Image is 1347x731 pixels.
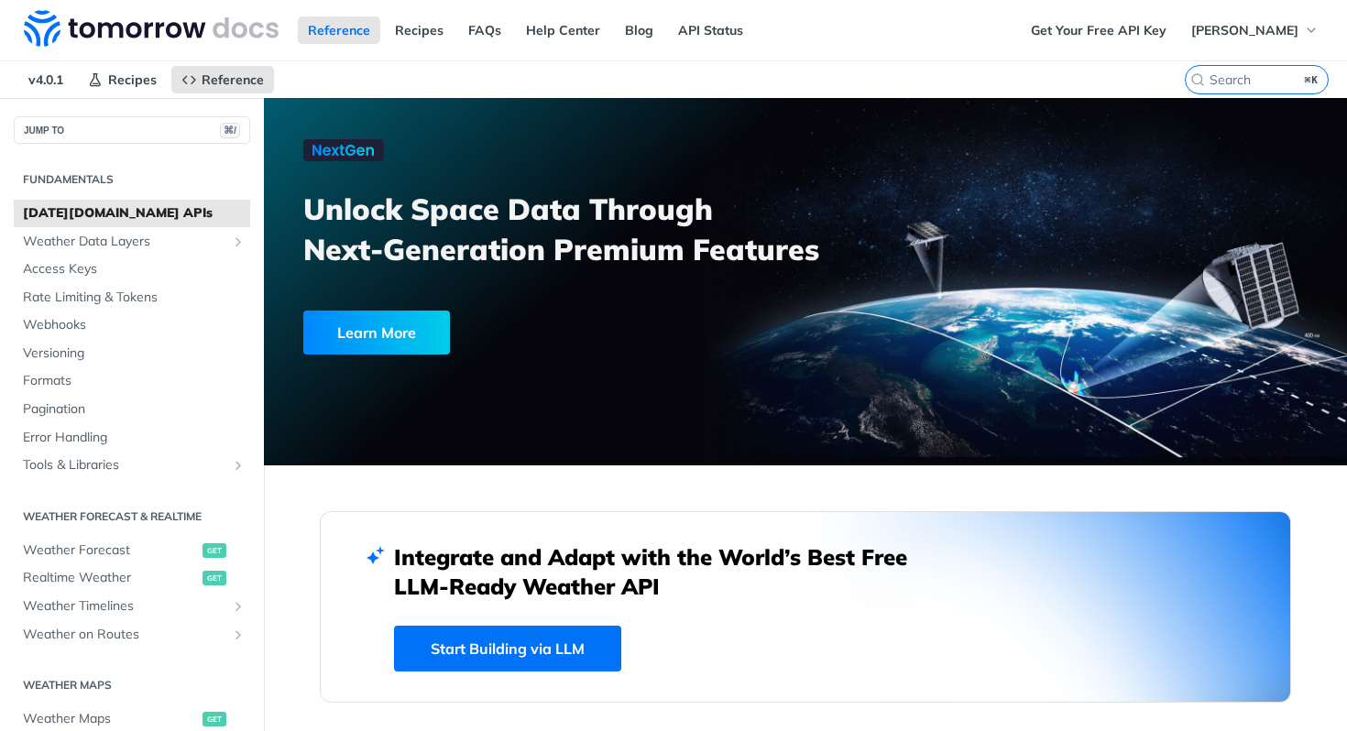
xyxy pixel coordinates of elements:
a: API Status [668,16,753,44]
span: [DATE][DOMAIN_NAME] APIs [23,204,246,223]
a: Access Keys [14,256,250,283]
a: Help Center [516,16,610,44]
span: Realtime Weather [23,569,198,587]
h3: Unlock Space Data Through Next-Generation Premium Features [303,189,826,269]
a: Weather Forecastget [14,537,250,564]
span: Weather Timelines [23,597,226,616]
a: Pagination [14,396,250,423]
span: v4.0.1 [18,66,73,93]
span: Formats [23,372,246,390]
div: Learn More [303,311,450,355]
span: get [203,712,226,726]
span: Versioning [23,344,246,363]
button: Show subpages for Weather Timelines [231,599,246,614]
span: Tools & Libraries [23,456,226,475]
a: Formats [14,367,250,395]
span: get [203,543,226,558]
a: Rate Limiting & Tokens [14,284,250,311]
a: Blog [615,16,663,44]
kbd: ⌘K [1300,71,1323,89]
h2: Weather Forecast & realtime [14,508,250,525]
button: [PERSON_NAME] [1181,16,1329,44]
a: Get Your Free API Key [1021,16,1177,44]
a: Learn More [303,311,721,355]
a: Start Building via LLM [394,626,621,671]
h2: Fundamentals [14,171,250,188]
svg: Search [1190,72,1205,87]
span: [PERSON_NAME] [1191,22,1298,38]
span: Reference [202,71,264,88]
a: Reference [298,16,380,44]
a: Tools & LibrariesShow subpages for Tools & Libraries [14,452,250,479]
button: Show subpages for Weather Data Layers [231,235,246,249]
span: Pagination [23,400,246,419]
button: Show subpages for Weather on Routes [231,627,246,642]
span: Weather Maps [23,710,198,728]
h2: Weather Maps [14,677,250,693]
a: Weather Data LayersShow subpages for Weather Data Layers [14,228,250,256]
span: ⌘/ [220,123,240,138]
span: get [203,571,226,585]
span: Rate Limiting & Tokens [23,289,246,307]
span: Weather Data Layers [23,233,226,251]
a: Weather TimelinesShow subpages for Weather Timelines [14,593,250,620]
img: Tomorrow.io Weather API Docs [24,10,279,47]
a: Recipes [78,66,167,93]
a: Webhooks [14,311,250,339]
span: Weather Forecast [23,541,198,560]
a: Realtime Weatherget [14,564,250,592]
span: Webhooks [23,316,246,334]
a: Weather on RoutesShow subpages for Weather on Routes [14,621,250,649]
span: Access Keys [23,260,246,278]
button: JUMP TO⌘/ [14,116,250,144]
span: Recipes [108,71,157,88]
a: [DATE][DOMAIN_NAME] APIs [14,200,250,227]
h2: Integrate and Adapt with the World’s Best Free LLM-Ready Weather API [394,542,935,601]
span: Weather on Routes [23,626,226,644]
a: Error Handling [14,424,250,452]
img: NextGen [303,139,384,161]
a: Recipes [385,16,454,44]
button: Show subpages for Tools & Libraries [231,458,246,473]
a: FAQs [458,16,511,44]
a: Reference [171,66,274,93]
span: Error Handling [23,429,246,447]
a: Versioning [14,340,250,367]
